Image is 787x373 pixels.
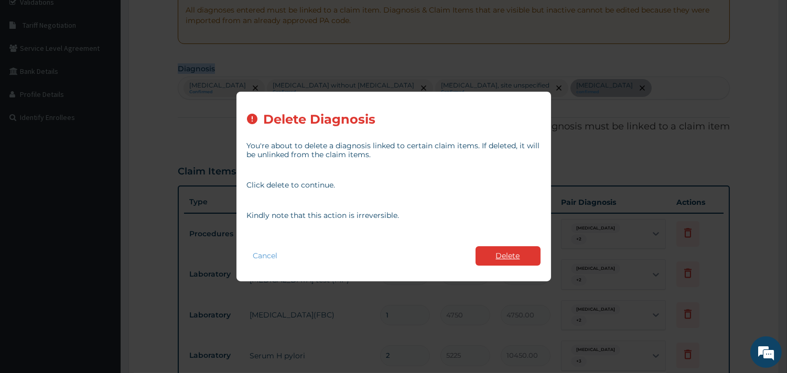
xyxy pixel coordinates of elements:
[264,113,376,127] h2: Delete Diagnosis
[247,141,541,159] p: You're about to delete a diagnosis linked to certain claim items. If deleted, it will be unlinked...
[476,246,541,266] button: Delete
[247,248,284,264] button: Cancel
[61,117,145,223] span: We're online!
[19,52,42,79] img: d_794563401_company_1708531726252_794563401
[247,181,541,190] p: Click delete to continue.
[172,5,197,30] div: Minimize live chat window
[55,59,176,72] div: Chat with us now
[247,211,541,220] p: Kindly note that this action is irreversible.
[5,256,200,292] textarea: Type your message and hit 'Enter'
